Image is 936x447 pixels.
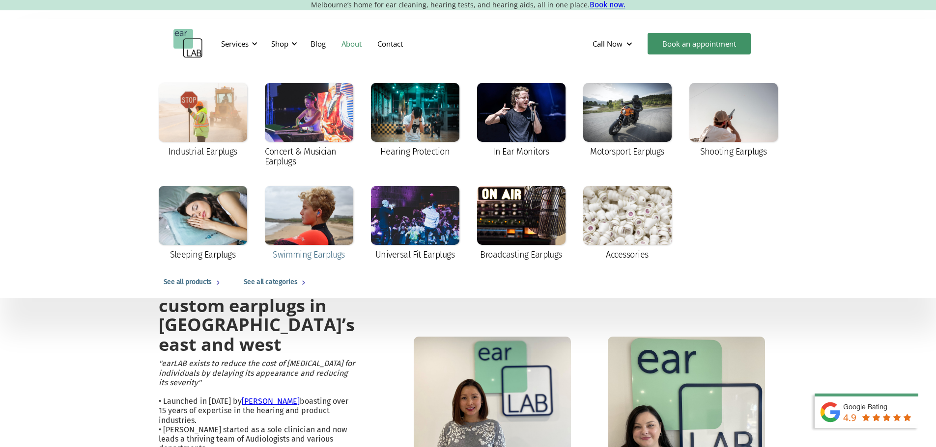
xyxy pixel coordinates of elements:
div: Industrial Earplugs [168,147,237,157]
a: Sleeping Earplugs [154,181,252,266]
div: Universal Fit Earplugs [375,250,454,260]
div: Call Now [593,39,623,49]
a: Industrial Earplugs [154,78,252,163]
a: Swimming Earplugs [260,181,358,266]
div: Broadcasting Earplugs [480,250,562,260]
a: In Ear Monitors [472,78,570,163]
div: Sleeping Earplugs [170,250,236,260]
div: See all categories [244,276,297,288]
a: Hearing Protection [366,78,464,163]
a: Blog [303,29,334,58]
a: home [173,29,203,58]
div: Hearing Protection [380,147,450,157]
em: "earLAB exists to reduce the cost of [MEDICAL_DATA] for individuals by delaying its appearance an... [159,359,355,387]
a: Universal Fit Earplugs [366,181,464,266]
div: Swimming Earplugs [273,250,345,260]
div: Motorsport Earplugs [590,147,664,157]
div: Shop [271,39,288,49]
a: [PERSON_NAME] [242,396,300,406]
a: Motorsport Earplugs [578,78,677,163]
div: Services [215,29,260,58]
div: Shooting Earplugs [700,147,767,157]
a: Contact [369,29,411,58]
a: See all categories [234,266,319,298]
div: Shop [265,29,300,58]
a: Broadcasting Earplugs [472,181,570,266]
h2: Ear wax removal and custom earplugs in [GEOGRAPHIC_DATA]’s east and west [159,276,355,354]
div: Accessories [606,250,648,260]
a: Book an appointment [648,33,751,54]
div: Services [221,39,249,49]
a: See all products [154,266,234,298]
div: Call Now [585,29,643,58]
div: Concert & Musician Earplugs [265,147,353,166]
div: In Ear Monitors [493,147,549,157]
a: Accessories [578,181,677,266]
a: About [334,29,369,58]
a: Concert & Musician Earplugs [260,78,358,173]
a: Shooting Earplugs [684,78,783,163]
div: See all products [164,276,212,288]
